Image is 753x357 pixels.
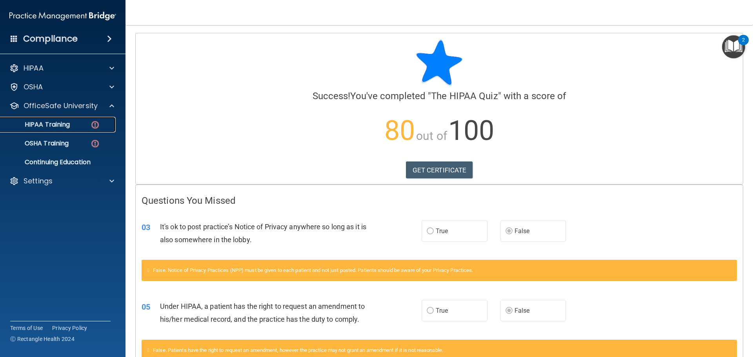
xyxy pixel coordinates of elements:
[90,120,100,130] img: danger-circle.6113f641.png
[416,39,463,86] img: blue-star-rounded.9d042014.png
[10,335,75,343] span: Ⓒ Rectangle Health 2024
[9,101,114,111] a: OfficeSafe University
[427,228,434,234] input: True
[9,176,114,186] a: Settings
[153,347,443,353] span: False. Patients have the right to request an amendment, however the practice may not grant an ame...
[160,223,366,244] span: It's ok to post practice’s Notice of Privacy anywhere so long as it is also somewhere in the lobby.
[10,324,43,332] a: Terms of Use
[416,129,447,143] span: out of
[23,33,78,44] h4: Compliance
[90,139,100,149] img: danger-circle.6113f641.png
[436,307,448,314] span: True
[742,40,745,50] div: 2
[448,114,494,147] span: 100
[5,121,70,129] p: HIPAA Training
[142,91,737,101] h4: You've completed " " with a score of
[153,267,473,273] span: False. Notice of Privacy Practices (NPP) must be given to each patient and not just posted. Patie...
[506,308,513,314] input: False
[9,82,114,92] a: OSHA
[52,324,87,332] a: Privacy Policy
[142,196,737,206] h4: Questions You Missed
[384,114,415,147] span: 80
[24,82,43,92] p: OSHA
[9,63,114,73] a: HIPAA
[142,223,150,232] span: 03
[24,176,53,186] p: Settings
[515,227,530,235] span: False
[160,302,365,323] span: Under HIPAA, a patient has the right to request an amendment to his/her medical record, and the p...
[506,228,513,234] input: False
[5,140,69,147] p: OSHA Training
[9,8,116,24] img: PMB logo
[436,227,448,235] span: True
[5,158,112,166] p: Continuing Education
[722,35,745,58] button: Open Resource Center, 2 new notifications
[515,307,530,314] span: False
[431,91,498,101] span: The HIPAA Quiz
[142,302,150,312] span: 05
[427,308,434,314] input: True
[313,91,351,101] span: Success!
[406,161,473,179] a: GET CERTIFICATE
[24,63,44,73] p: HIPAA
[24,101,98,111] p: OfficeSafe University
